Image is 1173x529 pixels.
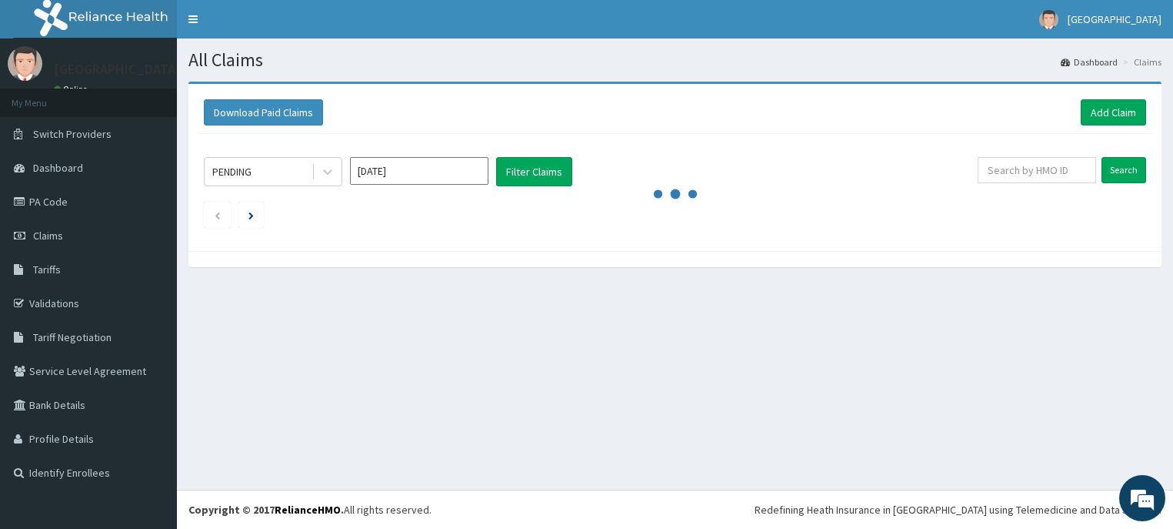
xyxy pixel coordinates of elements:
[177,490,1173,529] footer: All rights reserved.
[212,164,252,179] div: PENDING
[188,50,1161,70] h1: All Claims
[8,46,42,81] img: User Image
[33,161,83,175] span: Dashboard
[275,503,341,517] a: RelianceHMO
[33,263,61,276] span: Tariffs
[204,99,323,126] button: Download Paid Claims
[496,157,572,186] button: Filter Claims
[1081,99,1146,126] a: Add Claim
[248,208,254,222] a: Next page
[33,229,63,243] span: Claims
[978,157,1096,183] input: Search by HMO ID
[1068,12,1161,26] span: [GEOGRAPHIC_DATA]
[1119,55,1161,69] li: Claims
[350,157,488,185] input: Select Month and Year
[1061,55,1118,69] a: Dashboard
[33,330,112,344] span: Tariff Negotiation
[1101,157,1146,183] input: Search
[755,502,1161,517] div: Redefining Heath Insurance in [GEOGRAPHIC_DATA] using Telemedicine and Data Science!
[188,503,344,517] strong: Copyright © 2017 .
[652,171,698,217] svg: audio-loading
[214,208,221,222] a: Previous page
[33,127,112,141] span: Switch Providers
[54,84,91,95] a: Online
[1039,10,1058,29] img: User Image
[54,62,181,76] p: [GEOGRAPHIC_DATA]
